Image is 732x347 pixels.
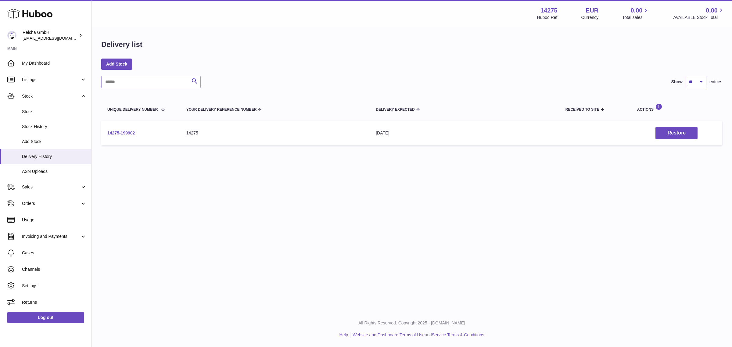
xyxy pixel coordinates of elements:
[631,6,643,15] span: 0.00
[186,130,364,136] div: 14275
[22,201,80,206] span: Orders
[7,312,84,323] a: Log out
[581,15,599,20] div: Currency
[22,93,80,99] span: Stock
[22,283,87,289] span: Settings
[7,31,16,40] img: internalAdmin-14275@internal.huboo.com
[565,108,599,112] span: Received to Site
[101,40,142,49] h1: Delivery list
[22,169,87,174] span: ASN Uploads
[537,15,558,20] div: Huboo Ref
[339,332,348,337] a: Help
[22,124,87,130] span: Stock History
[622,15,649,20] span: Total sales
[432,332,484,337] a: Service Terms & Conditions
[107,131,135,135] a: 14275-199902
[22,234,80,239] span: Invoicing and Payments
[706,6,718,15] span: 0.00
[673,6,725,20] a: 0.00 AVAILABLE Stock Total
[22,299,87,305] span: Returns
[22,139,87,145] span: Add Stock
[22,267,87,272] span: Channels
[96,320,727,326] p: All Rights Reserved. Copyright 2025 - [DOMAIN_NAME]
[540,6,558,15] strong: 14275
[376,130,553,136] div: [DATE]
[671,79,683,85] label: Show
[709,79,722,85] span: entries
[637,103,716,112] div: Actions
[186,108,257,112] span: Your Delivery Reference Number
[353,332,425,337] a: Website and Dashboard Terms of Use
[22,77,80,83] span: Listings
[23,36,90,41] span: [EMAIL_ADDRESS][DOMAIN_NAME]
[22,60,87,66] span: My Dashboard
[101,59,132,70] a: Add Stock
[622,6,649,20] a: 0.00 Total sales
[22,217,87,223] span: Usage
[22,109,87,115] span: Stock
[586,6,598,15] strong: EUR
[22,184,80,190] span: Sales
[376,108,414,112] span: Delivery Expected
[23,30,77,41] div: Relcha GmbH
[22,250,87,256] span: Cases
[350,332,484,338] li: and
[673,15,725,20] span: AVAILABLE Stock Total
[107,108,158,112] span: Unique Delivery Number
[22,154,87,159] span: Delivery History
[655,127,698,139] button: Restore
